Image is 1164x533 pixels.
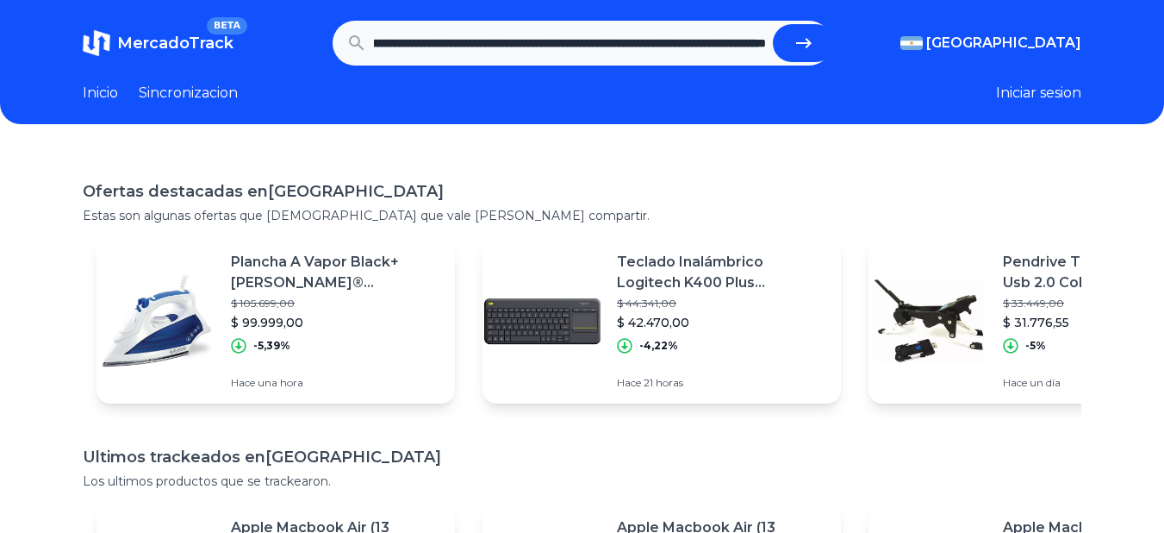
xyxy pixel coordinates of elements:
[482,260,603,381] img: Featured image
[117,34,233,53] span: MercadoTrack
[83,29,233,57] a: MercadoTrackBETA
[96,260,217,381] img: Featured image
[83,29,110,57] img: MercadoTrack
[139,83,238,103] a: Sincronizacion
[231,252,441,293] p: Plancha A Vapor Black+[PERSON_NAME]® [PERSON_NAME] Inoxidable Ir7003 Color Azul Marino
[96,238,455,404] a: Featured imagePlancha A Vapor Black+[PERSON_NAME]® [PERSON_NAME] Inoxidable Ir7003 Color Azul Mar...
[996,83,1081,103] button: Iniciar sesion
[207,17,247,34] span: BETA
[482,238,841,404] a: Featured imageTeclado Inalámbrico Logitech K400 Plus Touchpad Español Ñ$ 44.341,00$ 42.470,00-4,2...
[617,297,827,310] p: $ 44.341,00
[83,473,1081,490] p: Los ultimos productos que se trackearon.
[900,33,1081,53] button: [GEOGRAPHIC_DATA]
[83,179,1081,204] h1: Ofertas destacadas en [GEOGRAPHIC_DATA]
[926,33,1081,53] span: [GEOGRAPHIC_DATA]
[231,297,441,310] p: $ 105.699,00
[617,252,827,293] p: Teclado Inalámbrico Logitech K400 Plus Touchpad Español Ñ
[868,260,989,381] img: Featured image
[83,83,118,103] a: Inicio
[253,339,290,353] p: -5,39%
[617,376,827,390] p: Hace 21 horas
[83,207,1081,224] p: Estas son algunas ofertas que [DEMOGRAPHIC_DATA] que vale [PERSON_NAME] compartir.
[231,314,441,331] p: $ 99.999,00
[617,314,827,331] p: $ 42.470,00
[231,376,441,390] p: Hace una hora
[900,36,923,50] img: Argentina
[639,339,678,353] p: -4,22%
[1025,339,1046,353] p: -5%
[83,445,1081,469] h1: Ultimos trackeados en [GEOGRAPHIC_DATA]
